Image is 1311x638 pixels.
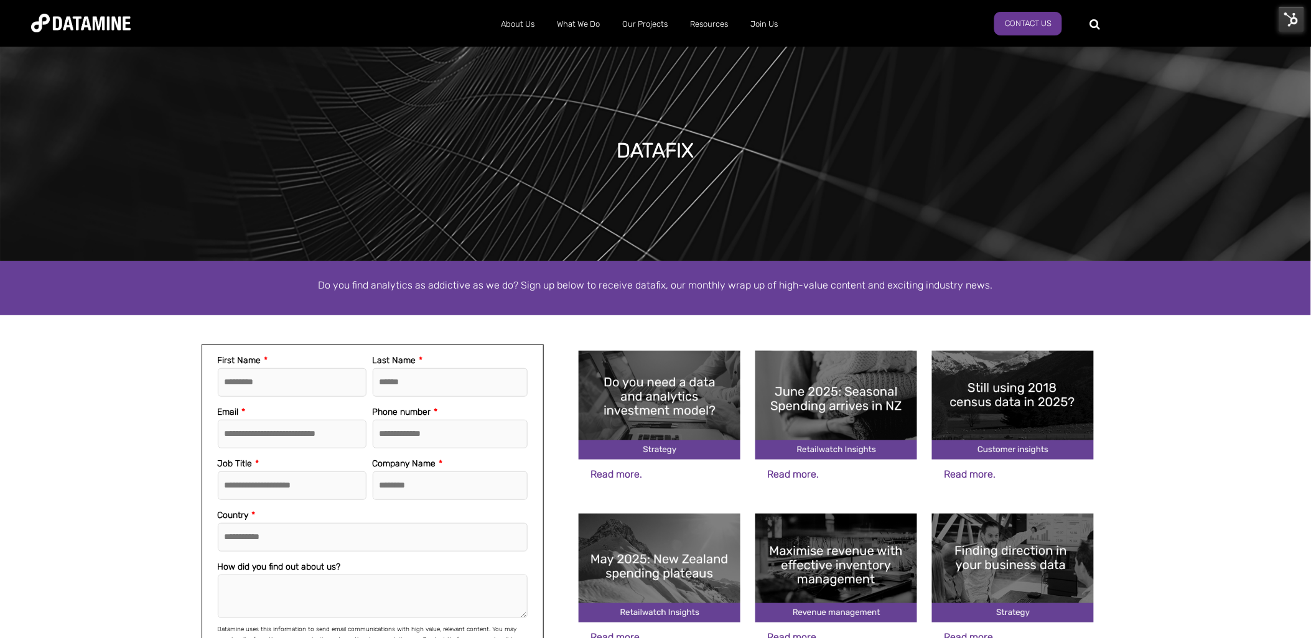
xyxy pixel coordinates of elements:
[373,407,431,417] span: Phone number
[373,355,416,366] span: Last Name
[679,8,739,40] a: Resources
[1279,6,1305,32] img: HubSpot Tools Menu Toggle
[591,468,643,480] a: Read more.
[373,458,436,469] span: Company Name
[546,8,611,40] a: What We Do
[617,137,694,164] h1: DATAFIX
[218,510,249,520] span: Country
[218,407,239,417] span: Email
[768,468,819,480] a: Read more.
[994,12,1062,35] a: Contact Us
[945,468,996,480] a: Read more.
[301,277,1010,294] p: Do you find analytics as addictive as we do? Sign up below to receive datafix, our monthly wrap u...
[611,8,679,40] a: Our Projects
[218,562,341,572] span: How did you find out about us?
[739,8,789,40] a: Join Us
[490,8,546,40] a: About Us
[218,355,261,366] span: First Name
[218,458,253,469] span: Job Title
[31,14,131,32] img: Datamine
